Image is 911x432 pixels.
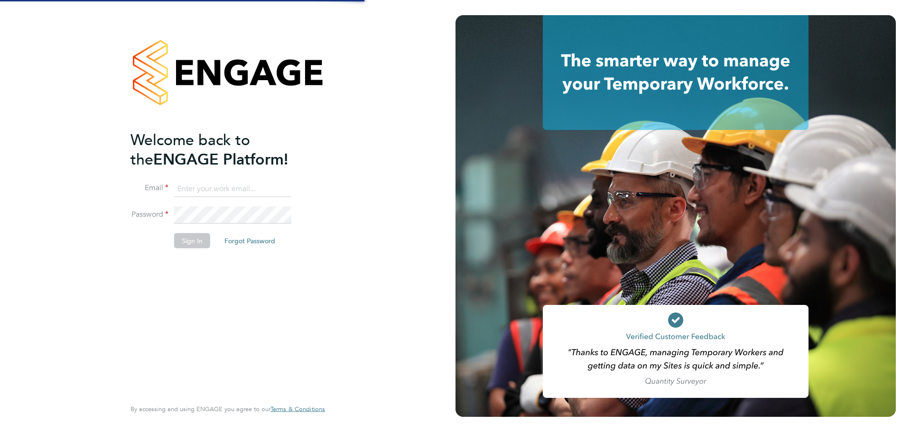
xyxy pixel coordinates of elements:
input: Enter your work email... [174,180,291,197]
span: Terms & Conditions [270,405,325,413]
button: Sign In [174,233,210,248]
span: By accessing and using ENGAGE you agree to our [130,405,325,413]
label: Email [130,183,168,193]
a: Terms & Conditions [270,405,325,413]
button: Forgot Password [217,233,283,248]
label: Password [130,210,168,220]
span: Welcome back to the [130,130,250,168]
h2: ENGAGE Platform! [130,130,316,169]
